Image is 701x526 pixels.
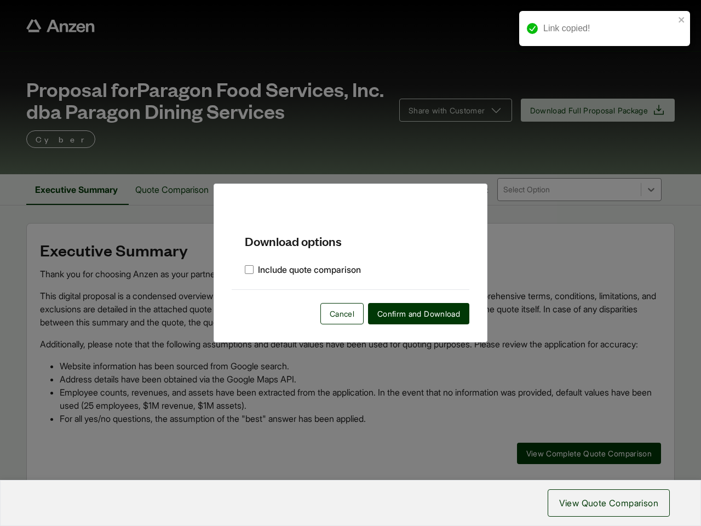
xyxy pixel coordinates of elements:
[678,15,686,24] button: close
[559,496,658,510] span: View Quote Comparison
[368,303,469,324] button: Confirm and Download
[377,308,460,319] span: Confirm and Download
[245,263,361,276] label: Include quote comparison
[330,308,354,319] span: Cancel
[548,489,670,517] button: View Quote Comparison
[543,22,675,35] div: Link copied!
[232,215,469,249] h5: Download options
[320,303,364,324] button: Cancel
